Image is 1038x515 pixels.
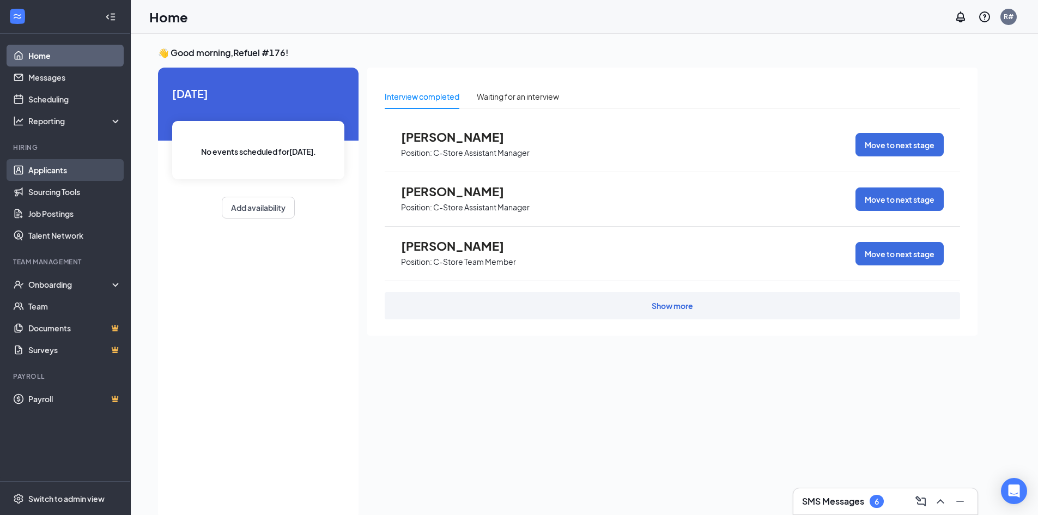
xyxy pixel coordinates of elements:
svg: UserCheck [13,279,24,290]
span: [PERSON_NAME] [401,184,521,198]
button: Move to next stage [855,187,944,211]
p: C-Store Team Member [433,257,516,267]
div: Switch to admin view [28,493,105,504]
h3: SMS Messages [802,495,864,507]
svg: ChevronUp [934,495,947,508]
p: C-Store Assistant Manager [433,148,530,158]
svg: Collapse [105,11,116,22]
a: Messages [28,66,122,88]
a: Talent Network [28,225,122,246]
button: Add availability [222,197,295,219]
div: R# [1004,12,1013,21]
button: ChevronUp [932,493,949,510]
span: [PERSON_NAME] [401,239,521,253]
a: DocumentsCrown [28,317,122,339]
a: Team [28,295,122,317]
a: Home [28,45,122,66]
button: Move to next stage [855,133,944,156]
span: [DATE] [172,85,344,102]
div: Onboarding [28,279,112,290]
span: No events scheduled for [DATE] . [201,146,316,157]
div: Hiring [13,143,119,152]
a: SurveysCrown [28,339,122,361]
a: Scheduling [28,88,122,110]
h1: Home [149,8,188,26]
a: Applicants [28,159,122,181]
svg: Notifications [954,10,967,23]
div: Reporting [28,116,122,126]
a: Job Postings [28,203,122,225]
a: PayrollCrown [28,388,122,410]
div: Waiting for an interview [477,90,559,102]
div: Interview completed [385,90,459,102]
div: Show more [652,300,693,311]
p: Position: [401,257,432,267]
button: ComposeMessage [912,493,930,510]
button: Minimize [951,493,969,510]
svg: Minimize [954,495,967,508]
div: Team Management [13,257,119,266]
button: Move to next stage [855,242,944,265]
svg: Settings [13,493,24,504]
span: [PERSON_NAME] [401,130,521,144]
div: Payroll [13,372,119,381]
div: Open Intercom Messenger [1001,478,1027,504]
p: Position: [401,148,432,158]
svg: Analysis [13,116,24,126]
h3: 👋 Good morning, Refuel #176 ! [158,47,978,59]
p: Position: [401,202,432,213]
a: Sourcing Tools [28,181,122,203]
div: 6 [875,497,879,506]
svg: WorkstreamLogo [12,11,23,22]
svg: ComposeMessage [914,495,927,508]
svg: QuestionInfo [978,10,991,23]
p: C-Store Assistant Manager [433,202,530,213]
